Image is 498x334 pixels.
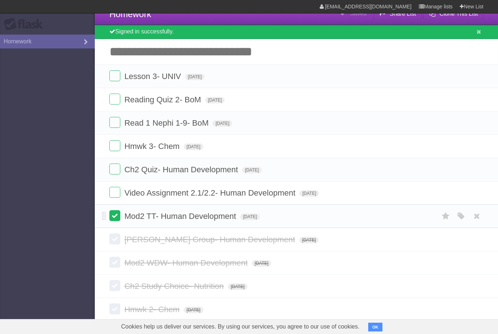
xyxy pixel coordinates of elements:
[423,7,483,20] button: Clone This List
[109,210,120,221] label: Done
[124,165,240,174] span: Ch2 Quiz- Human Development
[109,303,120,314] label: Done
[439,11,478,17] b: Clone This List
[124,282,226,291] span: Ch2 Study Choice- Nutrition
[240,213,260,220] span: [DATE]
[109,233,120,244] label: Done
[299,190,319,197] span: [DATE]
[124,95,203,104] span: Reading Quiz 2- BoM
[124,212,238,221] span: Mod2 TT- Human Development
[228,283,248,290] span: [DATE]
[124,188,297,197] span: Video Assignment 2.1/2.2- Human Development
[109,280,120,291] label: Done
[109,140,120,151] label: Done
[213,120,232,127] span: [DATE]
[439,210,453,222] label: Star task
[184,307,203,313] span: [DATE]
[109,94,120,105] label: Done
[114,319,367,334] span: Cookies help us deliver our services. By using our services, you agree to our use of cookies.
[109,70,120,81] label: Done
[242,167,262,173] span: [DATE]
[124,305,182,314] span: Hmwk 2- Chem
[299,237,319,243] span: [DATE]
[368,323,382,331] button: OK
[109,187,120,198] label: Done
[252,260,272,267] span: [DATE]
[4,18,47,31] div: Flask
[109,164,120,174] label: Done
[124,142,182,151] span: Hmwk 3- Chem
[124,258,249,267] span: Mod2 WDW- Human Development
[109,257,120,268] label: Done
[390,11,416,17] b: Share List
[374,7,422,20] button: Share List
[109,117,120,128] label: Done
[124,235,297,244] span: [PERSON_NAME] Group- Human Development
[185,74,205,80] span: [DATE]
[109,9,151,19] span: Homework
[124,72,183,81] span: Lesson 3- UNIV
[124,118,210,127] span: Read 1 Nephi 1-9- BoM
[205,97,225,103] span: [DATE]
[95,25,498,39] div: Signed in successfully.
[184,144,203,150] span: [DATE]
